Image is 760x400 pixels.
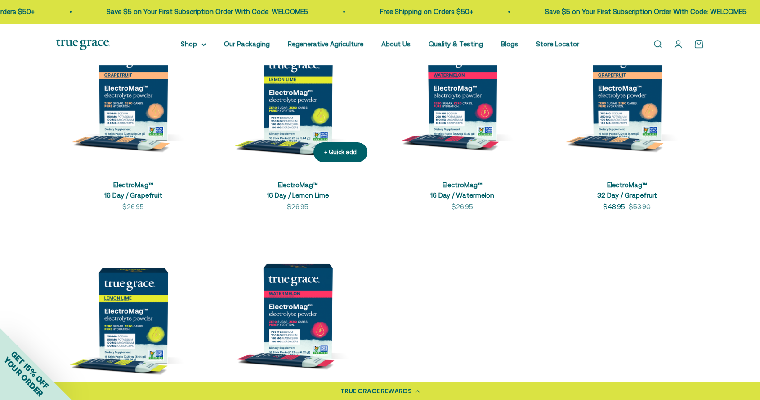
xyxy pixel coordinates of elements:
[181,39,206,50] summary: Shop
[429,40,483,48] a: Quality & Testing
[629,201,651,212] compare-at-price: $53.90
[375,8,468,15] a: Free Shipping on Orders $50+
[381,40,411,48] a: About Us
[9,349,51,391] span: GET 15% OFF
[430,181,494,199] a: ElectroMag™16 Day / Watermelon
[2,355,45,398] span: YOUR ORDER
[56,15,210,169] img: ElectroMag™
[385,15,539,169] img: ElectroMag™
[540,6,741,17] p: Save $5 on Your First Subscription Order With Code: WELCOME5
[267,181,329,199] a: ElectroMag™16 Day / Lemon Lime
[287,201,308,212] sale-price: $26.95
[313,142,367,163] button: + Quick add
[597,181,657,199] a: ElectroMag™32 Day / Grapefruit
[101,6,303,17] p: Save $5 on Your First Subscription Order With Code: WELCOME5
[603,201,625,212] sale-price: $48.95
[501,40,518,48] a: Blogs
[550,15,704,169] img: ElectroMag™
[122,201,144,212] sale-price: $26.95
[224,40,270,48] a: Our Packaging
[340,386,412,396] div: TRUE GRACE REWARDS
[536,40,579,48] a: Store Locator
[288,40,363,48] a: Regenerative Agriculture
[221,234,375,388] img: ElectroMag™
[221,15,375,169] img: ElectroMag™
[324,148,357,157] div: + Quick add
[104,181,162,199] a: ElectroMag™16 Day / Grapefruit
[56,234,210,388] img: ElectroMag™
[452,201,473,212] sale-price: $26.95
